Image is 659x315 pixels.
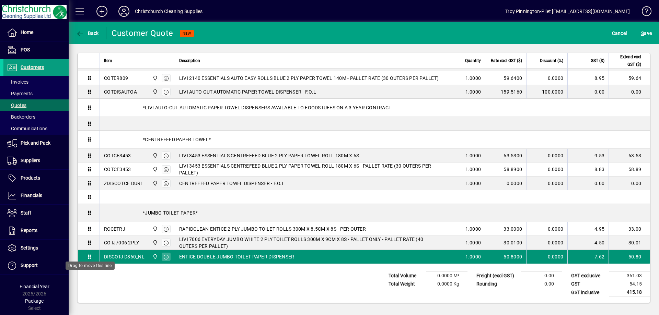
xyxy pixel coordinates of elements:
[3,240,69,257] a: Settings
[526,222,567,236] td: 0.0000
[526,177,567,190] td: 0.0000
[100,131,650,148] div: *CENTREFEED PAPER TOWEL*
[21,210,31,216] span: Staff
[609,280,650,288] td: 54.15
[135,6,203,17] div: Christchurch Cleaning Supplies
[179,88,316,95] span: LIVI AUTO-CUT AUTOMATIC PAPER TOWEL DISPENSER - F.O.L
[179,236,440,250] span: LIVI 7006 EVERYDAY JUMBO WHITE 2 PLY TOILET ROLLS 300M X 9CM X 8S - PALLET ONLY - PALLET RATE (40...
[3,257,69,274] a: Support
[151,253,159,261] span: Christchurch Cleaning Supplies Ltd
[637,1,650,24] a: Knowledge Base
[20,284,49,289] span: Financial Year
[151,180,159,187] span: Christchurch Cleaning Supplies Ltd
[521,280,562,288] td: 0.00
[385,272,426,280] td: Total Volume
[7,102,26,108] span: Quotes
[567,85,609,99] td: 0.00
[179,226,366,232] span: RAPIDCLEAN ENTICE 2 PLY JUMBO TOILET ROLLS 300M X 8.5CM X 8S - PER OUTER
[568,288,609,297] td: GST inclusive
[3,187,69,204] a: Financials
[21,193,42,198] span: Financials
[426,272,467,280] td: 0.0000 M³
[21,245,38,251] span: Settings
[526,162,567,177] td: 0.0000
[489,88,522,95] div: 159.5160
[609,177,650,190] td: 0.00
[7,91,33,96] span: Payments
[521,272,562,280] td: 0.00
[104,88,137,95] div: COTDISAUTOA
[183,31,191,36] span: NEW
[112,28,173,39] div: Customer Quote
[104,75,128,82] div: COTER809
[613,53,641,68] span: Extend excl GST ($)
[3,88,69,99] a: Payments
[426,280,467,288] td: 0.0000 Kg
[465,180,481,187] span: 1.0000
[526,85,567,99] td: 100.0000
[21,64,44,70] span: Customers
[3,99,69,111] a: Quotes
[505,6,630,17] div: Troy Pinnington-Pilet [EMAIL_ADDRESS][DOMAIN_NAME]
[100,204,650,222] div: *JUMBO TOILET PAPER*
[465,253,481,260] span: 1.0000
[104,152,131,159] div: COTCF3453
[641,28,652,39] span: ave
[21,29,33,35] span: Home
[491,57,522,64] span: Rate excl GST ($)
[3,152,69,169] a: Suppliers
[609,222,650,236] td: 33.00
[3,222,69,239] a: Reports
[21,263,38,268] span: Support
[641,31,644,36] span: S
[568,280,609,288] td: GST
[179,162,440,176] span: LIVI 3453 ESSENTIALS CENTREFEED BLUE 2 PLY PAPER TOWEL ROLL 180M X 6S - PALLET RATE (30 OUTERS PE...
[567,250,609,264] td: 7.62
[76,31,99,36] span: Back
[526,250,567,264] td: 0.0000
[104,57,112,64] span: Item
[489,75,522,82] div: 59.6400
[465,239,481,246] span: 1.0000
[639,27,654,39] button: Save
[7,114,35,120] span: Backorders
[7,126,47,131] span: Communications
[21,140,50,146] span: Pick and Pack
[489,253,522,260] div: 50.8000
[3,76,69,88] a: Invoices
[610,27,629,39] button: Cancel
[104,253,144,260] div: DISCOTJ D860_NL
[151,239,159,246] span: Christchurch Cleaning Supplies Ltd
[104,226,125,232] div: RCCETRJ
[113,5,135,17] button: Profile
[25,298,44,304] span: Package
[7,79,28,85] span: Invoices
[21,175,40,181] span: Products
[104,166,131,173] div: COTCF3453
[179,57,200,64] span: Description
[179,253,294,260] span: ENTICE DOUBLE JUMBO TOILET PAPER DISPENSER
[3,205,69,222] a: Staff
[465,57,481,64] span: Quantity
[179,180,285,187] span: CENTREFEED PAPER TOWEL DISPENSER - F.O.L
[609,250,650,264] td: 50.80
[151,88,159,96] span: Christchurch Cleaning Supplies Ltd
[591,57,604,64] span: GST ($)
[473,280,521,288] td: Rounding
[609,85,650,99] td: 0.00
[465,88,481,95] span: 1.0000
[567,162,609,177] td: 8.83
[567,149,609,162] td: 9.53
[151,225,159,233] span: Christchurch Cleaning Supplies Ltd
[179,152,359,159] span: LIVI 3453 ESSENTIALS CENTREFEED BLUE 2 PLY PAPER TOWEL ROLL 180M X 6S
[526,71,567,85] td: 0.0000
[567,222,609,236] td: 4.95
[104,239,139,246] div: COTJ7006 2PLY
[3,24,69,41] a: Home
[567,177,609,190] td: 0.00
[489,226,522,232] div: 33.0000
[609,236,650,250] td: 30.01
[21,228,37,233] span: Reports
[385,280,426,288] td: Total Weight
[540,57,563,64] span: Discount (%)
